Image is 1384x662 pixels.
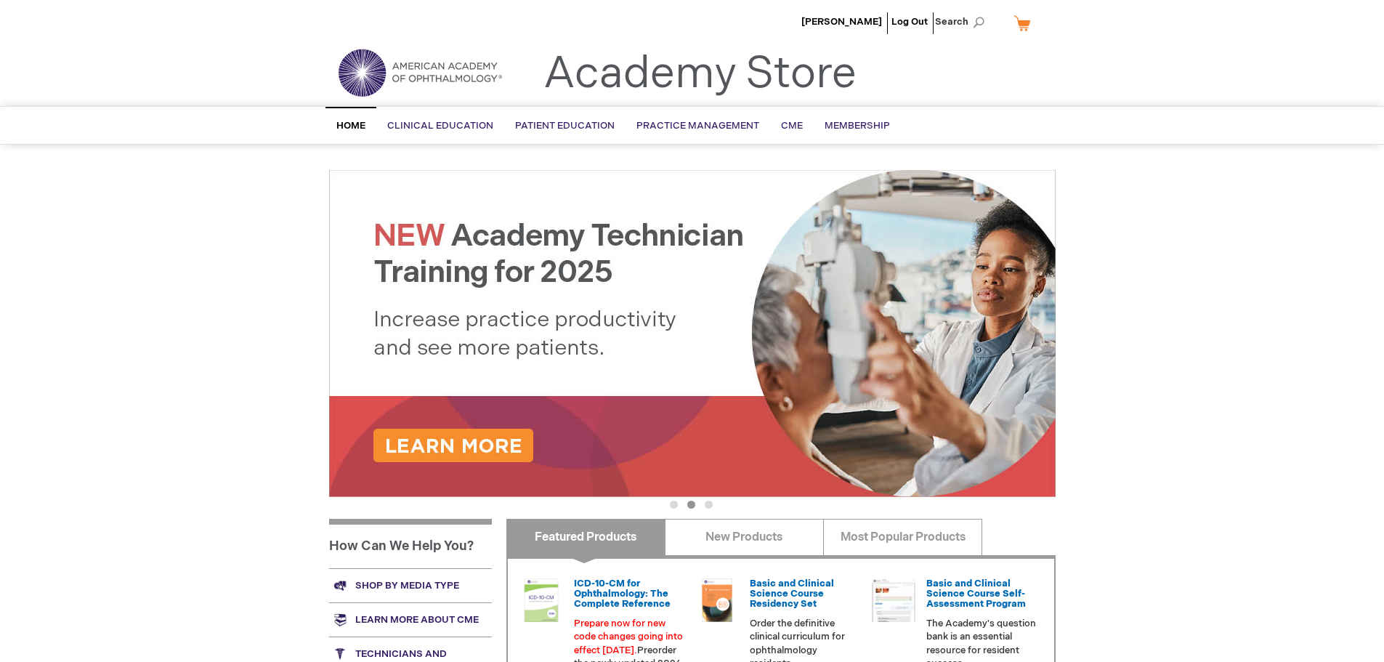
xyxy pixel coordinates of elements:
button: 1 of 3 [670,501,678,509]
a: [PERSON_NAME] [801,16,882,28]
span: Practice Management [636,120,759,132]
a: Basic and Clinical Science Course Self-Assessment Program [926,578,1026,610]
a: Shop by media type [329,568,492,602]
a: Learn more about CME [329,602,492,637]
span: Search [935,7,990,36]
button: 2 of 3 [687,501,695,509]
span: CME [781,120,803,132]
img: 02850963u_47.png [695,578,739,622]
img: bcscself_20.jpg [872,578,915,622]
a: Featured Products [506,519,665,555]
a: ICD-10-CM for Ophthalmology: The Complete Reference [574,578,671,610]
a: Basic and Clinical Science Course Residency Set [750,578,834,610]
span: Clinical Education [387,120,493,132]
a: Log Out [891,16,928,28]
a: Academy Store [543,48,857,100]
img: 0120008u_42.png [519,578,563,622]
h1: How Can We Help You? [329,519,492,568]
font: Prepare now for new code changes going into effect [DATE]. [574,618,683,656]
a: Most Popular Products [823,519,982,555]
span: Membership [825,120,890,132]
span: Patient Education [515,120,615,132]
span: Home [336,120,365,132]
button: 3 of 3 [705,501,713,509]
a: New Products [665,519,824,555]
